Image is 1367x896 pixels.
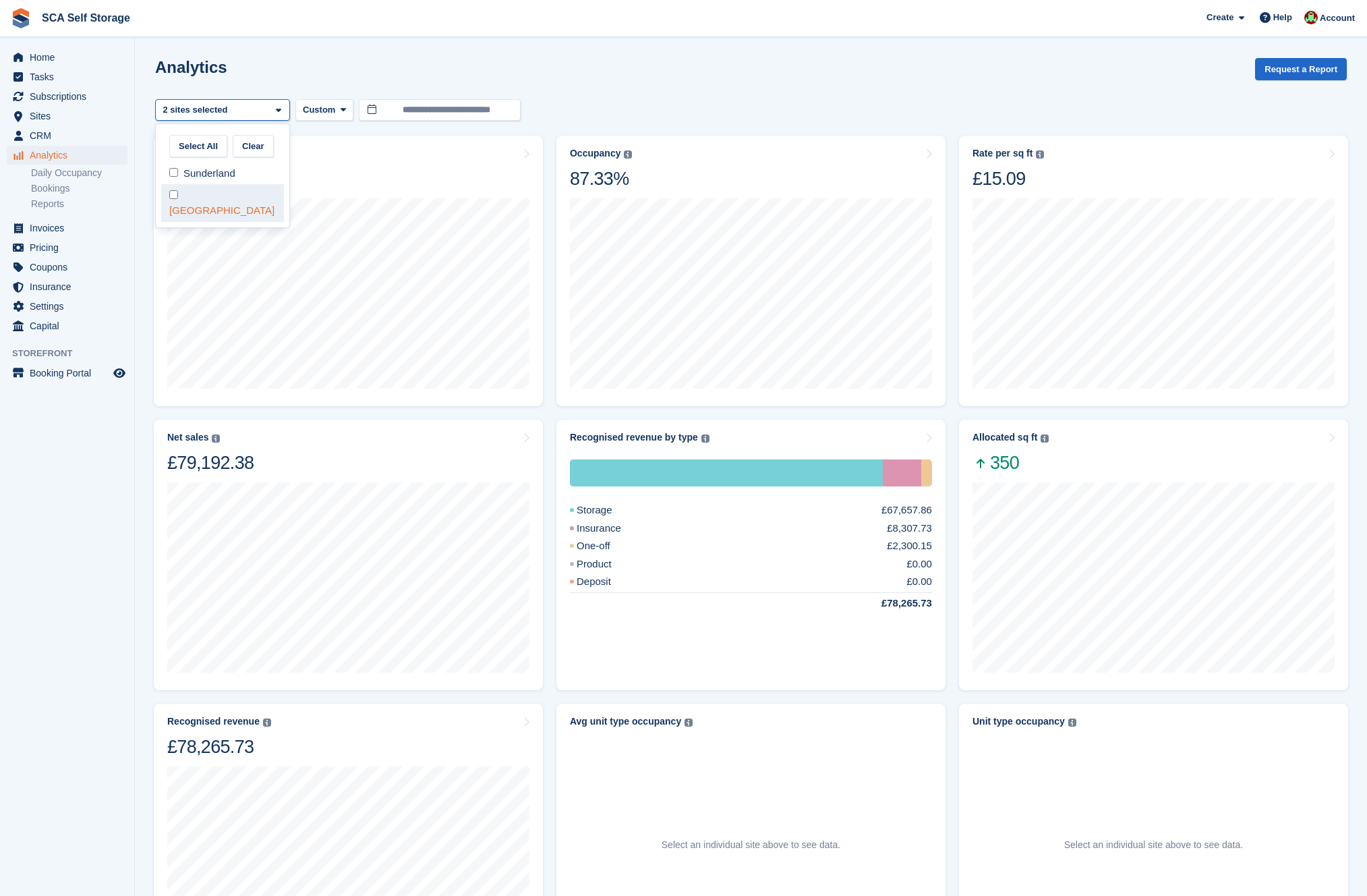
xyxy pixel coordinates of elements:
a: menu [7,297,127,316]
div: Deposit [570,574,643,590]
img: icon-info-grey-7440780725fd019a000dd9b08b2336e03edf1995a4989e88bcd33f0948082b44.svg [1068,719,1076,727]
img: icon-info-grey-7440780725fd019a000dd9b08b2336e03edf1995a4989e88bcd33f0948082b44.svg [685,719,693,727]
a: menu [7,364,127,383]
span: Pricing [30,238,111,257]
button: Custom [295,99,353,121]
div: Allocated sq ft [972,432,1037,443]
a: menu [7,316,127,335]
a: menu [7,258,127,277]
a: Bookings [31,182,127,195]
span: Home [30,48,111,67]
a: SCA Self Storage [36,7,136,29]
h2: Analytics [155,58,227,76]
a: Daily Occupancy [31,167,127,179]
span: Storefront [12,347,134,360]
img: icon-info-grey-7440780725fd019a000dd9b08b2336e03edf1995a4989e88bcd33f0948082b44.svg [212,435,220,443]
a: menu [7,146,127,165]
span: Coupons [30,258,111,277]
div: £78,265.73 [849,596,932,611]
div: Insurance [570,521,653,536]
a: menu [7,219,127,237]
span: Help [1273,11,1292,24]
span: Subscriptions [30,87,111,106]
p: Select an individual site above to see data. [662,838,840,852]
div: Storage [570,503,645,518]
div: £78,265.73 [167,735,271,758]
div: Insurance [883,459,921,486]
img: Dale Chapman [1304,11,1318,24]
div: 87.33% [570,167,632,190]
div: Avg unit type occupancy [570,716,681,727]
img: stora-icon-8386f47178a22dfd0bd8f6a31ec36ba5ce8667c1dd55bd0f319d3a0aa187defe.svg [11,8,31,28]
div: £67,657.86 [881,503,932,518]
a: menu [7,107,127,125]
span: Booking Portal [30,364,111,383]
button: Request a Report [1255,58,1347,80]
div: £15.09 [972,167,1044,190]
div: £2,300.15 [887,538,932,554]
div: Recognised revenue by type [570,432,698,443]
span: Create [1206,11,1233,24]
img: icon-info-grey-7440780725fd019a000dd9b08b2336e03edf1995a4989e88bcd33f0948082b44.svg [263,719,271,727]
a: menu [7,87,127,106]
div: Storage [570,459,883,486]
a: Preview store [111,365,127,381]
a: menu [7,277,127,296]
div: £79,192.38 [167,451,254,474]
span: Invoices [30,219,111,237]
div: Occupancy [570,148,620,159]
span: Analytics [30,146,111,165]
p: Select an individual site above to see data. [1064,838,1243,852]
div: 2 sites selected [161,103,233,117]
span: Account [1320,11,1355,25]
span: Tasks [30,67,111,86]
div: Product [570,557,644,572]
img: icon-info-grey-7440780725fd019a000dd9b08b2336e03edf1995a4989e88bcd33f0948082b44.svg [701,435,709,443]
button: Clear [233,135,274,157]
div: Sunderland [161,163,284,185]
div: [GEOGRAPHIC_DATA] [161,184,284,221]
span: Sites [30,107,111,125]
div: One-off [570,538,643,554]
a: menu [7,67,127,86]
span: Capital [30,316,111,335]
a: menu [7,126,127,145]
span: Insurance [30,277,111,296]
a: Reports [31,198,127,211]
div: Recognised revenue [167,716,260,727]
div: Rate per sq ft [972,148,1032,159]
a: menu [7,238,127,257]
span: Settings [30,297,111,316]
img: icon-info-grey-7440780725fd019a000dd9b08b2336e03edf1995a4989e88bcd33f0948082b44.svg [1036,150,1044,159]
a: menu [7,48,127,67]
span: 350 [972,451,1049,474]
div: One-off [921,459,932,486]
div: £0.00 [906,557,932,572]
div: Unit type occupancy [972,716,1065,727]
img: icon-info-grey-7440780725fd019a000dd9b08b2336e03edf1995a4989e88bcd33f0948082b44.svg [1041,435,1049,443]
button: Select All [169,135,227,157]
div: £8,307.73 [887,521,932,536]
div: Net sales [167,432,208,443]
img: icon-info-grey-7440780725fd019a000dd9b08b2336e03edf1995a4989e88bcd33f0948082b44.svg [624,150,632,159]
div: £0.00 [906,574,932,590]
span: Custom [303,103,335,117]
span: CRM [30,126,111,145]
